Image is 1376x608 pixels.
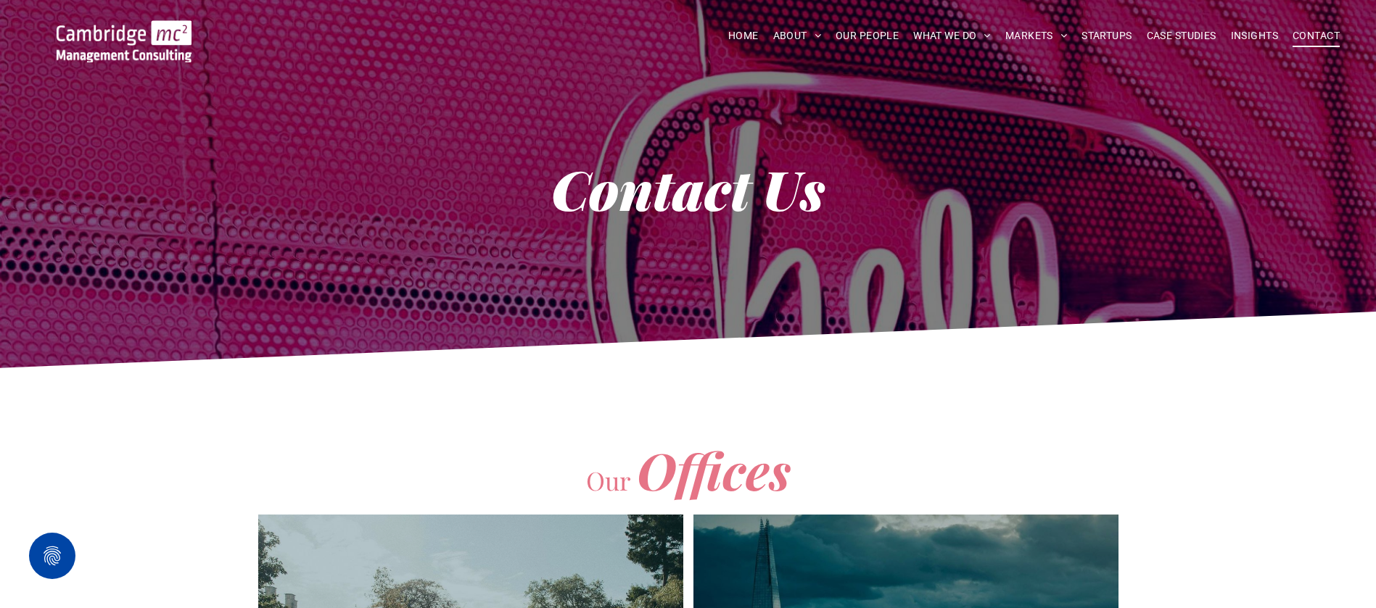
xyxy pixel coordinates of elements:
[551,152,750,225] strong: Contact
[1074,25,1139,47] a: STARTUPS
[57,20,191,62] img: Go to Homepage
[586,463,631,497] span: Our
[766,25,829,47] a: ABOUT
[1140,25,1224,47] a: CASE STUDIES
[1285,25,1347,47] a: CONTACT
[762,152,825,225] strong: Us
[828,25,906,47] a: OUR PEOPLE
[998,25,1074,47] a: MARKETS
[57,22,191,38] a: Your Business Transformed | Cambridge Management Consulting
[637,436,791,504] span: Offices
[721,25,766,47] a: HOME
[906,25,998,47] a: WHAT WE DO
[1224,25,1285,47] a: INSIGHTS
